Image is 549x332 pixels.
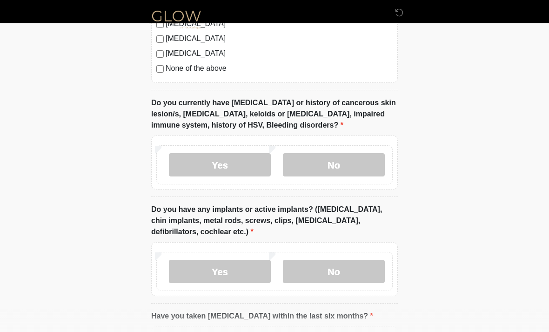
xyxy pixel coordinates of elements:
[151,204,398,237] label: Do you have any implants or active implants? ([MEDICAL_DATA], chin implants, metal rods, screws, ...
[151,311,373,322] label: Have you taken [MEDICAL_DATA] within the last six months?
[169,153,271,176] label: Yes
[151,97,398,131] label: Do you currently have [MEDICAL_DATA] or history of cancerous skin lesion/s, [MEDICAL_DATA], keloi...
[166,63,393,74] label: None of the above
[156,65,164,73] input: None of the above
[283,153,385,176] label: No
[156,50,164,58] input: [MEDICAL_DATA]
[283,260,385,283] label: No
[142,7,211,31] img: Glow Medical Spa Logo
[166,48,393,59] label: [MEDICAL_DATA]
[156,35,164,43] input: [MEDICAL_DATA]
[169,260,271,283] label: Yes
[166,33,393,44] label: [MEDICAL_DATA]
